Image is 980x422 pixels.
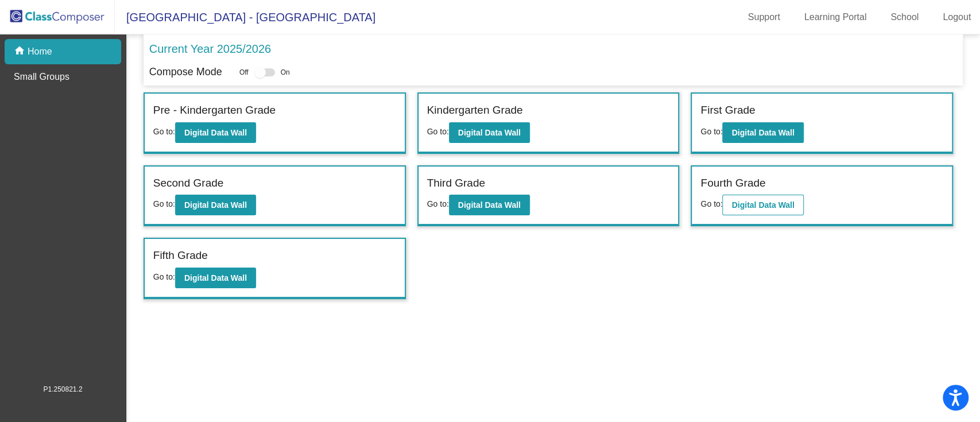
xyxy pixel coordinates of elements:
button: Digital Data Wall [175,268,256,288]
span: Go to: [427,199,449,208]
button: Digital Data Wall [722,195,803,215]
b: Digital Data Wall [458,200,521,210]
p: Compose Mode [149,64,222,80]
button: Digital Data Wall [449,122,530,143]
p: Current Year 2025/2026 [149,40,271,57]
b: Digital Data Wall [458,128,521,137]
span: Go to: [153,199,175,208]
label: Third Grade [427,175,485,192]
p: Small Groups [14,70,69,84]
span: Off [239,67,249,78]
label: Second Grade [153,175,224,192]
button: Digital Data Wall [722,122,803,143]
span: Go to: [700,199,722,208]
b: Digital Data Wall [731,128,794,137]
a: Learning Portal [795,8,876,26]
a: Logout [933,8,980,26]
span: Go to: [153,272,175,281]
label: First Grade [700,102,755,119]
b: Digital Data Wall [731,200,794,210]
button: Digital Data Wall [449,195,530,215]
span: [GEOGRAPHIC_DATA] - [GEOGRAPHIC_DATA] [115,8,375,26]
label: Kindergarten Grade [427,102,523,119]
button: Digital Data Wall [175,195,256,215]
label: Fifth Grade [153,247,208,264]
span: On [281,67,290,78]
a: School [881,8,928,26]
a: Support [739,8,789,26]
label: Fourth Grade [700,175,765,192]
span: Go to: [153,127,175,136]
button: Digital Data Wall [175,122,256,143]
span: Go to: [700,127,722,136]
span: Go to: [427,127,449,136]
mat-icon: home [14,45,28,59]
b: Digital Data Wall [184,200,247,210]
b: Digital Data Wall [184,273,247,282]
b: Digital Data Wall [184,128,247,137]
label: Pre - Kindergarten Grade [153,102,276,119]
p: Home [28,45,52,59]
